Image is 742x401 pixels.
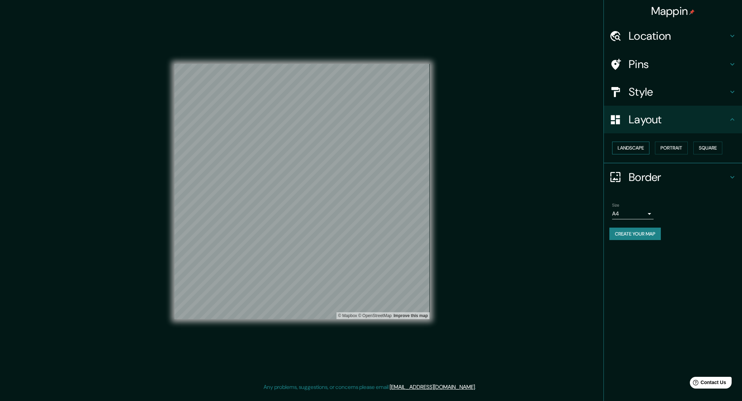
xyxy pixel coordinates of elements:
div: Pins [604,50,742,78]
label: Size [612,202,619,208]
div: . [477,383,478,391]
a: OpenStreetMap [358,313,392,318]
button: Create your map [609,228,661,240]
h4: Style [629,85,728,99]
div: Layout [604,106,742,133]
h4: Pins [629,57,728,71]
h4: Location [629,29,728,43]
a: [EMAIL_ADDRESS][DOMAIN_NAME] [390,383,475,391]
button: Square [693,142,722,154]
div: Location [604,22,742,50]
h4: Border [629,170,728,184]
button: Landscape [612,142,649,154]
canvas: Map [174,64,430,319]
button: Portrait [655,142,688,154]
img: pin-icon.png [689,9,695,15]
a: Mapbox [338,313,357,318]
p: Any problems, suggestions, or concerns please email . [264,383,476,391]
div: A4 [612,208,654,219]
a: Map feedback [393,313,428,318]
div: . [476,383,477,391]
div: Style [604,78,742,106]
h4: Mappin [651,4,695,18]
div: Border [604,163,742,191]
h4: Layout [629,113,728,126]
iframe: Help widget launcher [681,374,734,393]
